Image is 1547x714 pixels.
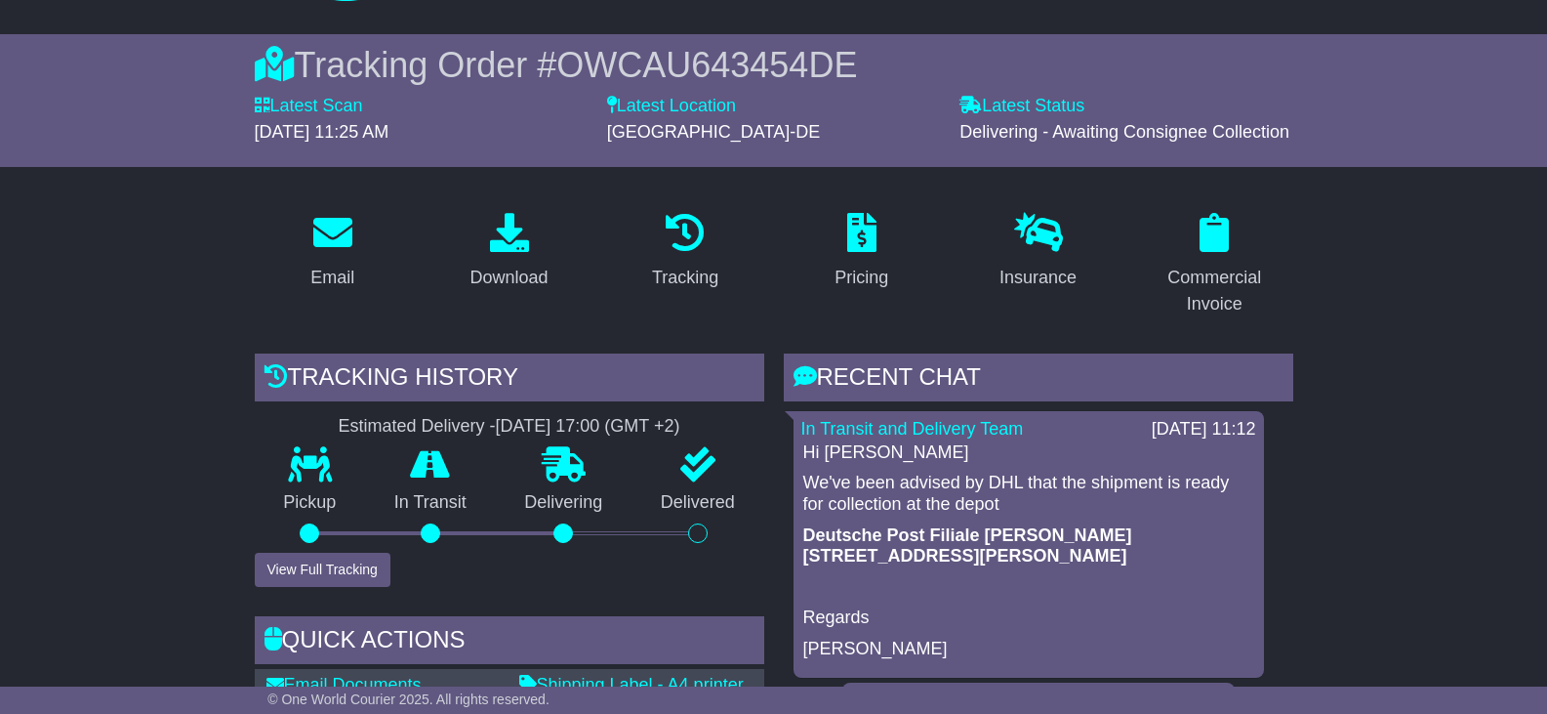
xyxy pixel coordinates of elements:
[496,492,632,514] p: Delivering
[255,122,389,142] span: [DATE] 11:25 AM
[607,96,736,117] label: Latest Location
[267,692,550,707] span: © One World Courier 2025. All rights reserved.
[519,675,744,694] a: Shipping Label - A4 printer
[822,206,901,298] a: Pricing
[457,206,560,298] a: Download
[803,473,1254,515] p: We've been advised by DHL that the shipment is ready for collection at the depot
[365,492,496,514] p: In Transit
[469,265,548,291] div: Download
[310,265,354,291] div: Email
[607,122,820,142] span: [GEOGRAPHIC_DATA]-DE
[652,265,718,291] div: Tracking
[803,608,1254,629] p: Regards
[255,354,764,406] div: Tracking history
[496,416,680,438] div: [DATE] 17:00 (GMT +2)
[255,44,1293,86] div: Tracking Order #
[556,45,857,85] span: OWCAU643454DE
[266,675,422,694] a: Email Documents
[1149,265,1281,317] div: Commercial Invoice
[255,616,764,669] div: Quick Actions
[631,492,764,514] p: Delivered
[835,265,888,291] div: Pricing
[255,96,363,117] label: Latest Scan
[803,442,1254,464] p: Hi [PERSON_NAME]
[1136,206,1293,324] a: Commercial Invoice
[784,354,1293,406] div: RECENT CHAT
[801,419,1024,439] a: In Transit and Delivery Team
[255,553,390,587] button: View Full Tracking
[999,265,1077,291] div: Insurance
[959,122,1289,142] span: Delivering - Awaiting Consignee Collection
[639,206,731,298] a: Tracking
[987,206,1089,298] a: Insurance
[1152,419,1256,441] div: [DATE] 11:12
[803,639,1254,660] p: [PERSON_NAME]
[803,525,1132,567] strong: Deutsche Post Filiale [PERSON_NAME][STREET_ADDRESS][PERSON_NAME]
[298,206,367,298] a: Email
[959,96,1084,117] label: Latest Status
[255,492,366,514] p: Pickup
[255,416,764,438] div: Estimated Delivery -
